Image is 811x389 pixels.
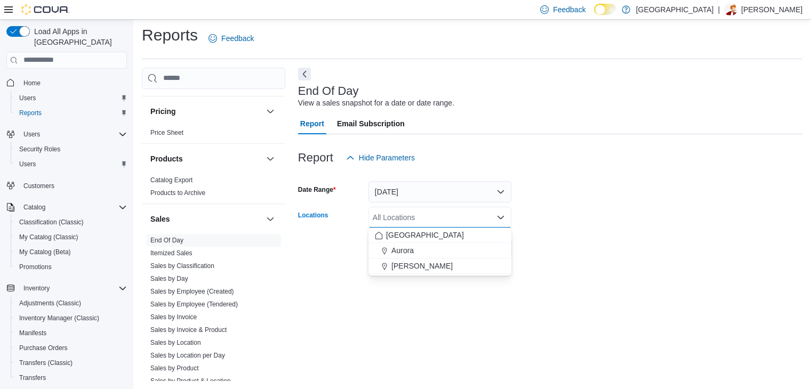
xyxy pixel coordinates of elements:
span: Hide Parameters [359,152,415,163]
span: Email Subscription [337,113,405,134]
button: Security Roles [11,142,131,157]
span: Users [19,128,127,141]
span: Purchase Orders [19,344,68,352]
span: Sales by Employee (Tendered) [150,300,238,309]
h3: Report [298,151,333,164]
button: Transfers (Classic) [11,355,131,370]
span: Promotions [19,263,52,271]
button: Sales [264,213,277,225]
button: Home [2,75,131,91]
a: Purchase Orders [15,342,72,354]
span: Reports [15,107,127,119]
span: Inventory Manager (Classic) [19,314,99,322]
div: View a sales snapshot for a date or date range. [298,98,454,109]
p: [GEOGRAPHIC_DATA] [636,3,713,16]
span: Classification (Classic) [15,216,127,229]
a: Products to Archive [150,189,205,197]
span: Classification (Classic) [19,218,84,226]
span: Inventory [23,284,50,293]
h3: End Of Day [298,85,359,98]
span: Customers [23,182,54,190]
a: Security Roles [15,143,65,156]
span: [PERSON_NAME] [391,261,453,271]
h3: Pricing [150,106,175,117]
button: Transfers [11,370,131,385]
span: Price Sheet [150,128,183,137]
span: Users [15,158,127,171]
button: Inventory [19,282,54,295]
a: Sales by Location per Day [150,352,225,359]
span: Sales by Employee (Created) [150,287,234,296]
a: Transfers (Classic) [15,356,77,369]
a: OCM Weekly Inventory [150,82,216,89]
button: [GEOGRAPHIC_DATA] [368,228,511,243]
button: Pricing [264,105,277,118]
a: Customers [19,180,59,192]
button: Users [11,91,131,106]
a: Promotions [15,261,56,273]
div: Products [142,174,285,204]
a: Sales by Product & Location [150,377,231,385]
button: Hide Parameters [342,147,419,168]
a: Sales by Employee (Created) [150,288,234,295]
a: Transfers [15,371,50,384]
input: Dark Mode [594,4,616,15]
span: Report [300,113,324,134]
a: Itemized Sales [150,249,192,257]
a: Sales by Day [150,275,188,282]
span: Adjustments (Classic) [19,299,81,307]
button: Inventory Manager (Classic) [11,311,131,326]
span: Inventory Manager (Classic) [15,312,127,325]
span: Sales by Product [150,364,199,372]
span: Customers [19,179,127,192]
button: Pricing [150,106,262,117]
span: Feedback [221,33,254,44]
span: Catalog [23,203,45,212]
button: Users [11,157,131,172]
h3: Products [150,153,183,164]
a: My Catalog (Classic) [15,231,83,244]
button: Products [264,152,277,165]
button: Reports [11,106,131,120]
span: Adjustments (Classic) [15,297,127,310]
span: Sales by Location per Day [150,351,225,360]
span: Promotions [15,261,127,273]
span: Manifests [19,329,46,337]
img: Cova [21,4,69,15]
span: Manifests [15,327,127,339]
button: Sales [150,214,262,224]
a: Adjustments (Classic) [15,297,85,310]
a: Manifests [15,327,51,339]
span: Security Roles [15,143,127,156]
a: Sales by Classification [150,262,214,270]
button: Classification (Classic) [11,215,131,230]
span: My Catalog (Beta) [15,246,127,258]
a: End Of Day [150,237,183,244]
a: Catalog Export [150,176,192,184]
span: Load All Apps in [GEOGRAPHIC_DATA] [30,26,127,47]
span: My Catalog (Classic) [15,231,127,244]
span: Inventory [19,282,127,295]
a: My Catalog (Beta) [15,246,75,258]
span: Transfers (Classic) [15,356,127,369]
a: Home [19,77,45,90]
span: Itemized Sales [150,249,192,257]
span: Purchase Orders [15,342,127,354]
span: Users [19,160,36,168]
button: Products [150,153,262,164]
a: Sales by Invoice [150,313,197,321]
button: Purchase Orders [11,341,131,355]
a: Sales by Invoice & Product [150,326,227,334]
span: [GEOGRAPHIC_DATA] [386,230,464,240]
span: Security Roles [19,145,60,153]
button: [DATE] [368,181,511,202]
span: Users [23,130,40,139]
a: Price Sheet [150,129,183,136]
span: End Of Day [150,236,183,245]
